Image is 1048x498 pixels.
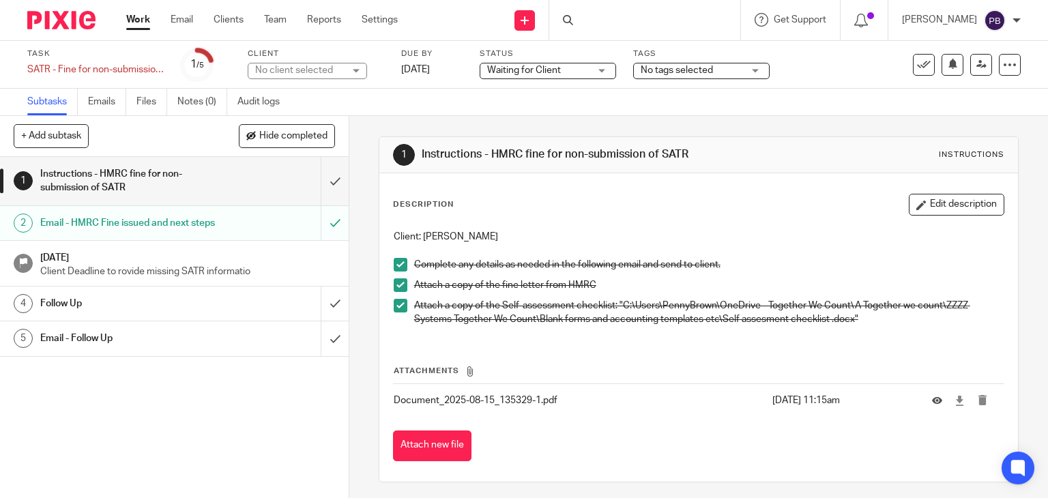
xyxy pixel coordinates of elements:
[984,10,1006,31] img: svg%3E
[27,63,164,76] div: SATR - Fine for non-submission of SATR S J Lynn
[214,13,244,27] a: Clients
[774,15,826,25] span: Get Support
[393,430,471,461] button: Attach new file
[939,149,1004,160] div: Instructions
[27,63,164,76] div: SATR - Fine for non-submission of SATR [PERSON_NAME]
[40,328,218,349] h1: Email - Follow Up
[14,294,33,313] div: 4
[414,278,1004,292] p: Attach a copy of the fine letter from HMRC
[264,13,287,27] a: Team
[362,13,398,27] a: Settings
[480,48,616,59] label: Status
[394,230,1004,244] p: Client: [PERSON_NAME]
[27,48,164,59] label: Task
[414,299,1004,327] p: Attach a copy of the Self-assessment checklist: "C:\Users\PennyBrown\OneDrive - Together We Count...
[190,57,204,72] div: 1
[307,13,341,27] a: Reports
[633,48,770,59] label: Tags
[40,164,218,199] h1: Instructions - HMRC fine for non-submission of SATR
[248,48,384,59] label: Client
[414,258,1004,272] p: Complete any details as needed in the following email and send to client.
[237,89,290,115] a: Audit logs
[393,199,454,210] p: Description
[902,13,977,27] p: [PERSON_NAME]
[14,329,33,348] div: 5
[909,194,1004,216] button: Edit description
[14,214,33,233] div: 2
[394,394,766,407] p: Document_2025-08-15_135329-1.pdf
[394,367,459,375] span: Attachments
[14,171,33,190] div: 1
[955,394,965,407] a: Download
[40,265,335,278] p: Client Deadline to rovide missing SATR informatio
[88,89,126,115] a: Emails
[641,65,713,75] span: No tags selected
[196,61,204,69] small: /5
[27,11,96,29] img: Pixie
[422,147,727,162] h1: Instructions - HMRC fine for non-submission of SATR
[393,144,415,166] div: 1
[401,48,463,59] label: Due by
[255,63,344,77] div: No client selected
[401,65,430,74] span: [DATE]
[14,124,89,147] button: + Add subtask
[40,248,335,265] h1: [DATE]
[171,13,193,27] a: Email
[772,394,912,407] p: [DATE] 11:15am
[239,124,335,147] button: Hide completed
[126,13,150,27] a: Work
[136,89,167,115] a: Files
[177,89,227,115] a: Notes (0)
[259,131,327,142] span: Hide completed
[40,293,218,314] h1: Follow Up
[27,89,78,115] a: Subtasks
[487,65,561,75] span: Waiting for Client
[40,213,218,233] h1: Email - HMRC Fine issued and next steps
